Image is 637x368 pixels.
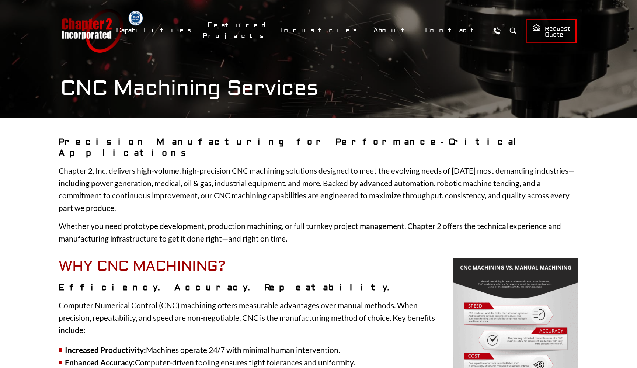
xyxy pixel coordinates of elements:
[60,9,123,53] a: Chapter 2 Incorporated
[369,22,417,38] a: About
[275,22,365,38] a: Industries
[65,358,135,367] strong: Enhanced Accuracy:
[490,24,504,38] a: Call Us
[60,76,577,101] h1: CNC Machining Services
[203,17,272,44] a: Featured Projects
[526,19,577,43] a: Request Quote
[59,344,578,356] li: Machines operate 24/7 with minimal human intervention.
[65,345,146,354] strong: Increased Productivity:
[59,258,578,275] h2: Why CNC Machining?
[59,164,578,214] p: Chapter 2, Inc. delivers high-volume, high-precision CNC machining solutions designed to meet the...
[111,22,199,38] a: Capabilities
[59,220,578,244] p: Whether you need prototype development, production machining, or full turnkey project management,...
[420,22,486,38] a: Contact
[59,282,396,293] strong: Efficiency. Accuracy. Repeatability.
[506,24,520,38] button: Search
[532,24,570,39] span: Request Quote
[59,136,524,158] strong: Precision Manufacturing for Performance-Critical Applications
[59,299,578,336] p: Computer Numerical Control (CNC) machining offers measurable advantages over manual methods. When...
